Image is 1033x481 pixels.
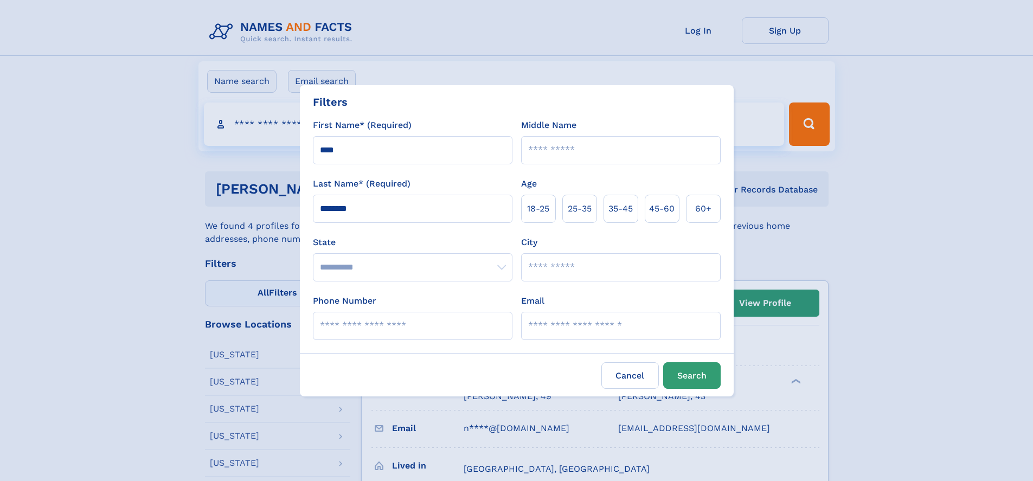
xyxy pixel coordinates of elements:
[521,119,576,132] label: Middle Name
[313,119,412,132] label: First Name* (Required)
[649,202,675,215] span: 45‑60
[521,236,537,249] label: City
[695,202,711,215] span: 60+
[601,362,659,389] label: Cancel
[568,202,592,215] span: 25‑35
[521,177,537,190] label: Age
[663,362,721,389] button: Search
[313,294,376,307] label: Phone Number
[608,202,633,215] span: 35‑45
[313,177,410,190] label: Last Name* (Required)
[521,294,544,307] label: Email
[313,94,348,110] div: Filters
[527,202,549,215] span: 18‑25
[313,236,512,249] label: State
